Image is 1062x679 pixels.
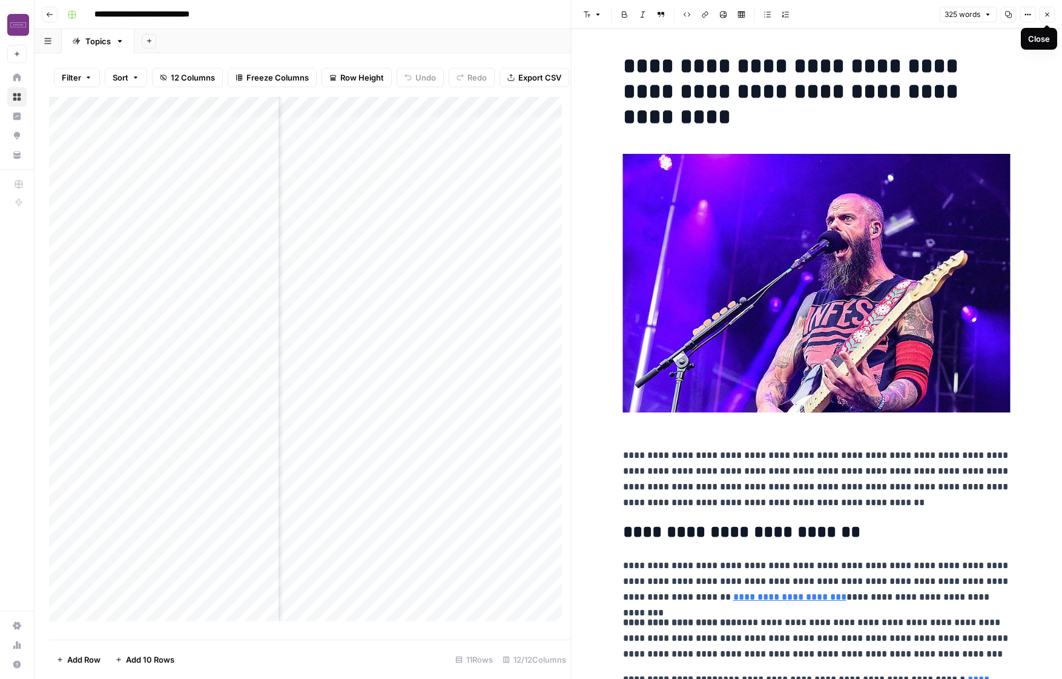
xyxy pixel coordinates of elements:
[415,71,436,84] span: Undo
[518,71,561,84] span: Export CSV
[7,126,27,145] a: Opportunities
[152,68,223,87] button: 12 Columns
[7,145,27,165] a: Your Data
[113,71,128,84] span: Sort
[498,650,571,669] div: 12/12 Columns
[108,650,182,669] button: Add 10 Rows
[7,68,27,87] a: Home
[7,635,27,655] a: Usage
[450,650,498,669] div: 11 Rows
[126,654,174,666] span: Add 10 Rows
[7,616,27,635] a: Settings
[7,655,27,674] button: Help + Support
[171,71,215,84] span: 12 Columns
[228,68,317,87] button: Freeze Columns
[939,7,997,22] button: 325 words
[397,68,444,87] button: Undo
[7,14,29,36] img: Futuri Media Logo
[449,68,495,87] button: Redo
[7,107,27,126] a: Insights
[945,9,980,20] span: 325 words
[7,10,27,40] button: Workspace: Futuri Media
[49,650,108,669] button: Add Row
[67,654,101,666] span: Add Row
[1028,33,1050,45] div: Close
[54,68,100,87] button: Filter
[322,68,392,87] button: Row Height
[62,71,81,84] span: Filter
[467,71,487,84] span: Redo
[85,35,111,47] div: Topics
[7,87,27,107] a: Browse
[105,68,147,87] button: Sort
[62,29,134,53] a: Topics
[500,68,569,87] button: Export CSV
[246,71,309,84] span: Freeze Columns
[340,71,384,84] span: Row Height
